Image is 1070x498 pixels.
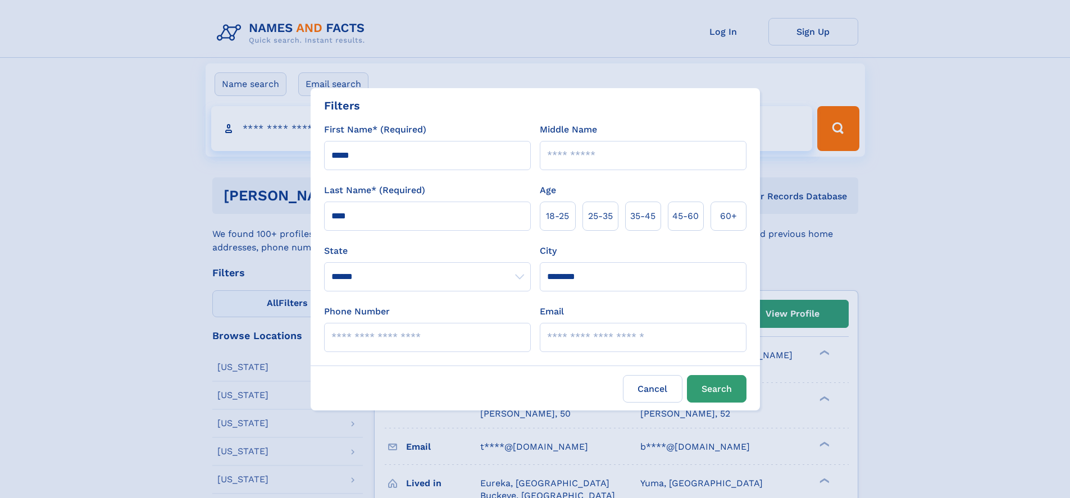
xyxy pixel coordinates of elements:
label: Middle Name [540,123,597,136]
span: 35‑45 [630,209,655,223]
button: Search [687,375,746,403]
div: Filters [324,97,360,114]
label: Cancel [623,375,682,403]
label: Last Name* (Required) [324,184,425,197]
label: State [324,244,531,258]
span: 60+ [720,209,737,223]
span: 25‑35 [588,209,613,223]
span: 18‑25 [546,209,569,223]
label: Phone Number [324,305,390,318]
span: 45‑60 [672,209,699,223]
label: City [540,244,557,258]
label: First Name* (Required) [324,123,426,136]
label: Age [540,184,556,197]
label: Email [540,305,564,318]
